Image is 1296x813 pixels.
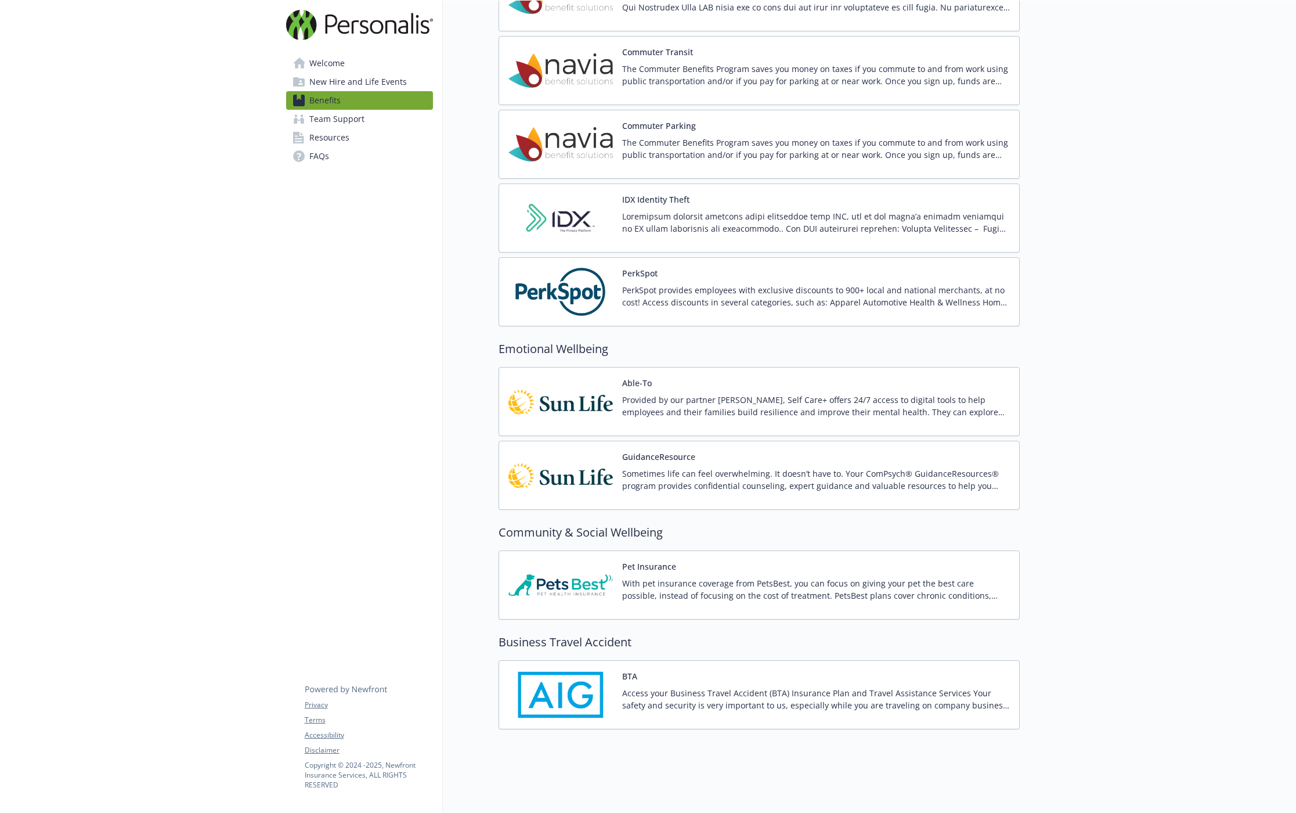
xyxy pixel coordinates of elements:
[286,110,433,128] a: Team Support
[309,54,345,73] span: Welcome
[508,451,613,500] img: Sun Life Financial carrier logo
[499,634,1020,651] h2: Business Travel Accident
[622,560,676,573] button: Pet Insurance
[309,73,407,91] span: New Hire and Life Events
[622,284,1010,308] p: PerkSpot provides employees with exclusive discounts to 900+ local and national merchants, at no ...
[622,210,1010,235] p: Loremipsum dolorsit ametcons adipi elitseddoe temp INC, utl et dol magna’a enimadm veniamqui no E...
[286,91,433,110] a: Benefits
[508,46,613,95] img: Navia Benefit Solutions carrier logo
[309,128,349,147] span: Resources
[305,745,432,756] a: Disclaimer
[508,670,613,720] img: AIG American General Life Insurance Company carrier logo
[622,46,693,58] button: Commuter Transit
[622,136,1010,161] p: The Commuter Benefits Program saves you money on taxes if you commute to and from work using publ...
[622,670,637,682] button: BTA
[508,120,613,169] img: Navia Benefit Solutions carrier logo
[622,193,689,206] button: IDX Identity Theft
[622,451,695,463] button: GuidanceResource
[309,91,341,110] span: Benefits
[286,147,433,166] a: FAQs
[622,267,658,279] button: PerkSpot
[309,110,364,128] span: Team Support
[622,577,1010,602] p: With pet insurance coverage from PetsBest, you can focus on giving your pet the best care possibl...
[305,730,432,740] a: Accessibility
[622,377,652,389] button: Able-To
[508,377,613,426] img: Sun Life Financial carrier logo
[499,524,1020,541] h2: Community & Social Wellbeing
[622,467,1010,492] p: Sometimes life can feel overwhelming. It doesn’t have to. Your ComPsych® GuidanceResources® progr...
[508,193,613,243] img: IDX carrier logo
[305,700,432,710] a: Privacy
[622,687,1010,711] p: Access your Business Travel Accident (BTA) Insurance Plan and Travel Assistance Services Your saf...
[622,63,1010,87] p: The Commuter Benefits Program saves you money on taxes if you commute to and from work using publ...
[309,147,329,166] span: FAQs
[286,54,433,73] a: Welcome
[508,560,613,610] img: Pets Best Insurance Services carrier logo
[622,120,696,132] button: Commuter Parking
[305,760,432,790] p: Copyright © 2024 - 2025 , Newfront Insurance Services, ALL RIGHTS RESERVED
[305,715,432,725] a: Terms
[622,394,1010,418] p: Provided by our partner [PERSON_NAME], Self Care+ offers 24/7 access to digital tools to help emp...
[508,267,613,316] img: PerkSpot carrier logo
[499,340,1020,358] h2: Emotional Wellbeing
[286,128,433,147] a: Resources
[286,73,433,91] a: New Hire and Life Events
